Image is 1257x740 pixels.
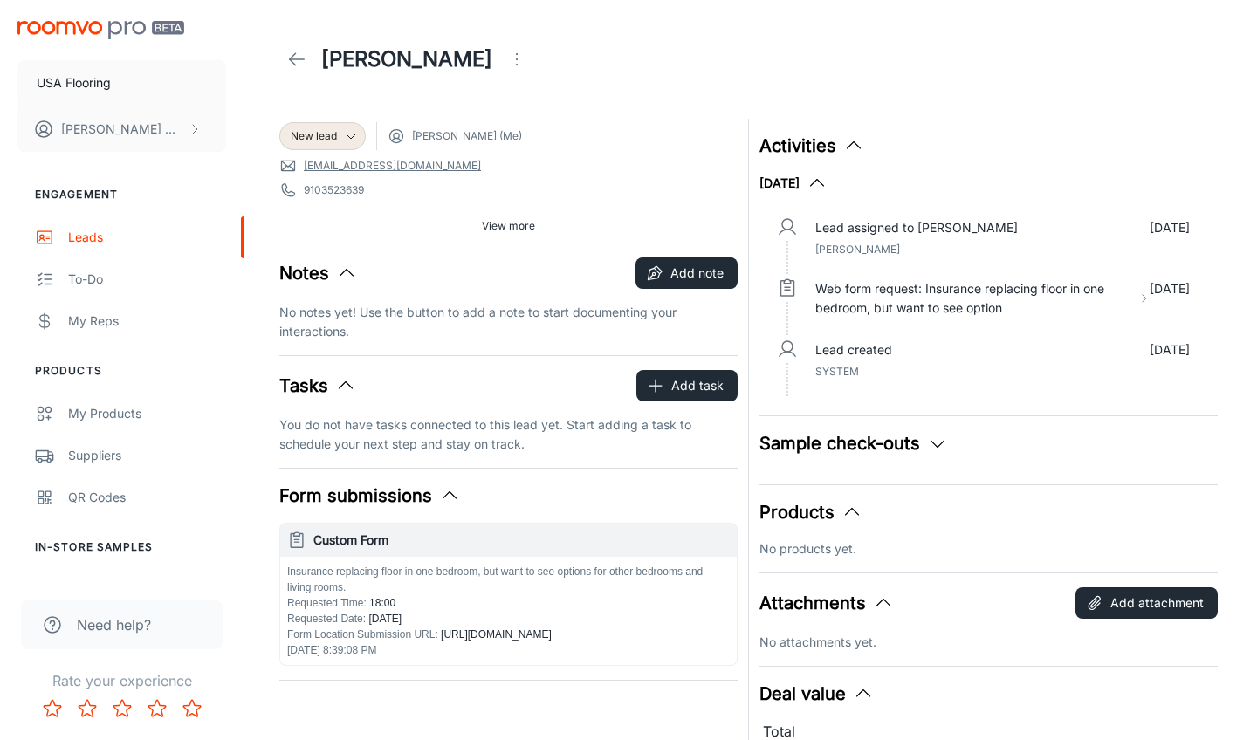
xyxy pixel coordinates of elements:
p: Lead created [815,340,892,360]
button: Attachments [759,590,894,616]
p: [DATE] [1150,279,1190,318]
span: [PERSON_NAME] [815,243,900,256]
span: [PERSON_NAME] (Me) [412,128,522,144]
p: [PERSON_NAME] Worthington [61,120,184,139]
button: Rate 5 star [175,691,209,726]
button: Rate 3 star [105,691,140,726]
button: [PERSON_NAME] Worthington [17,106,226,152]
p: Rate your experience [14,670,230,691]
a: 9103523639 [304,182,364,198]
p: [DATE] [1150,340,1190,360]
div: My Products [68,404,226,423]
button: Open menu [499,42,534,77]
span: Requested Time : [287,597,367,609]
button: Add note [635,257,738,289]
p: No products yet. [759,539,1218,558]
button: Custom FormInsurance replacing floor in one bedroom, but want to see options for other bedrooms a... [280,524,737,665]
button: View more [475,213,542,239]
div: My Reps [68,312,226,331]
span: New lead [291,128,337,144]
button: Activities [759,133,864,159]
div: To-do [68,270,226,289]
h6: Custom Form [313,531,730,550]
span: [DATE] [366,613,402,625]
a: [EMAIL_ADDRESS][DOMAIN_NAME] [304,158,481,174]
p: USA Flooring [37,73,111,92]
div: New lead [279,122,366,150]
div: Leads [68,228,226,247]
p: Lead assigned to [PERSON_NAME] [815,218,1018,237]
button: Sample check-outs [759,430,948,456]
span: Need help? [77,614,151,635]
button: Add attachment [1075,587,1218,619]
span: System [815,365,859,378]
button: Deal value [759,681,874,707]
span: [DATE] 8:39:08 PM [287,644,377,656]
img: Roomvo PRO Beta [17,21,184,39]
p: [DATE] [1150,218,1190,237]
div: QR Codes [68,488,226,507]
button: USA Flooring [17,60,226,106]
span: Requested Date : [287,613,366,625]
button: Tasks [279,373,356,399]
button: Rate 2 star [70,691,105,726]
p: You do not have tasks connected to this lead yet. Start adding a task to schedule your next step ... [279,415,738,454]
div: Suppliers [68,446,226,465]
span: View more [482,218,535,234]
h1: [PERSON_NAME] [321,44,492,75]
button: Notes [279,260,357,286]
span: 18:00 [367,597,395,609]
p: No notes yet! Use the button to add a note to start documenting your interactions. [279,303,738,341]
p: No attachments yet. [759,633,1218,652]
button: Products [759,499,862,525]
span: Form Location Submission URL : [287,628,438,641]
button: Add task [636,370,738,401]
p: Insurance replacing floor in one bedroom, but want to see options for other bedrooms and living r... [287,564,730,595]
button: Rate 1 star [35,691,70,726]
button: [DATE] [759,173,828,194]
span: [URL][DOMAIN_NAME] [438,628,552,641]
button: Form submissions [279,483,460,509]
p: Web form request: Insurance replacing floor in one bedroom, but want to see option [815,279,1131,318]
button: Rate 4 star [140,691,175,726]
